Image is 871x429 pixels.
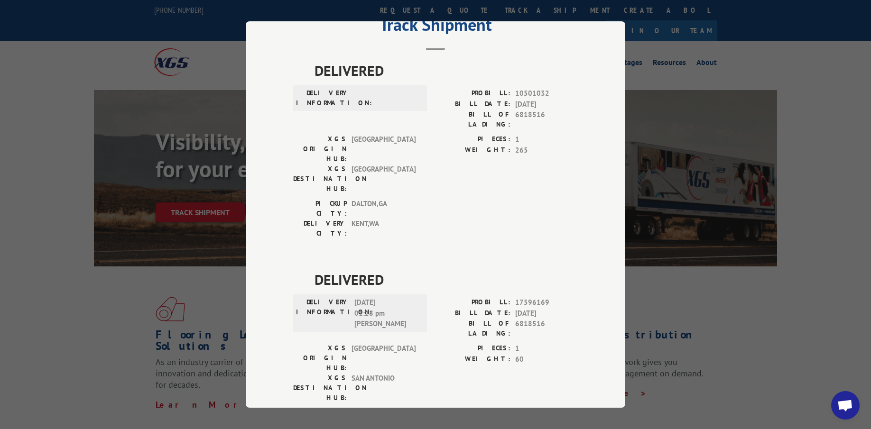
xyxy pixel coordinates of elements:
label: BILL OF LADING: [435,110,510,129]
span: [GEOGRAPHIC_DATA] [352,164,416,194]
span: [GEOGRAPHIC_DATA] [352,343,416,373]
label: WEIGHT: [435,354,510,365]
span: [DATE] [515,99,578,110]
label: PROBILL: [435,88,510,99]
span: KENT , WA [352,219,416,238]
label: DELIVERY INFORMATION: [296,297,350,329]
span: DELIVERED [315,269,578,290]
label: PROBILL: [435,297,510,308]
span: 17596169 [515,297,578,308]
span: 1 [515,134,578,145]
div: Open chat [831,391,860,420]
span: 60 [515,354,578,365]
span: 6818516 [515,110,578,129]
span: DALTON , GA [352,199,416,219]
label: XGS DESTINATION HUB: [293,164,347,194]
label: DELIVERY INFORMATION: [296,88,350,108]
label: XGS ORIGIN HUB: [293,343,347,373]
span: DELIVERED [315,60,578,81]
h2: Track Shipment [293,18,578,36]
label: XGS DESTINATION HUB: [293,373,347,403]
label: PICKUP CITY: [293,199,347,219]
span: 10501032 [515,88,578,99]
span: 1 [515,343,578,354]
span: 265 [515,145,578,156]
label: BILL DATE: [435,308,510,319]
label: WEIGHT: [435,145,510,156]
span: 6818516 [515,319,578,338]
span: [GEOGRAPHIC_DATA] [352,134,416,164]
label: XGS ORIGIN HUB: [293,134,347,164]
span: SAN ANTONIO [352,373,416,403]
label: BILL OF LADING: [435,319,510,338]
label: BILL DATE: [435,99,510,110]
span: [DATE] 01:28 pm [PERSON_NAME] [354,297,418,329]
label: PIECES: [435,343,510,354]
span: [DATE] [515,308,578,319]
label: DELIVERY CITY: [293,219,347,238]
label: PIECES: [435,134,510,145]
